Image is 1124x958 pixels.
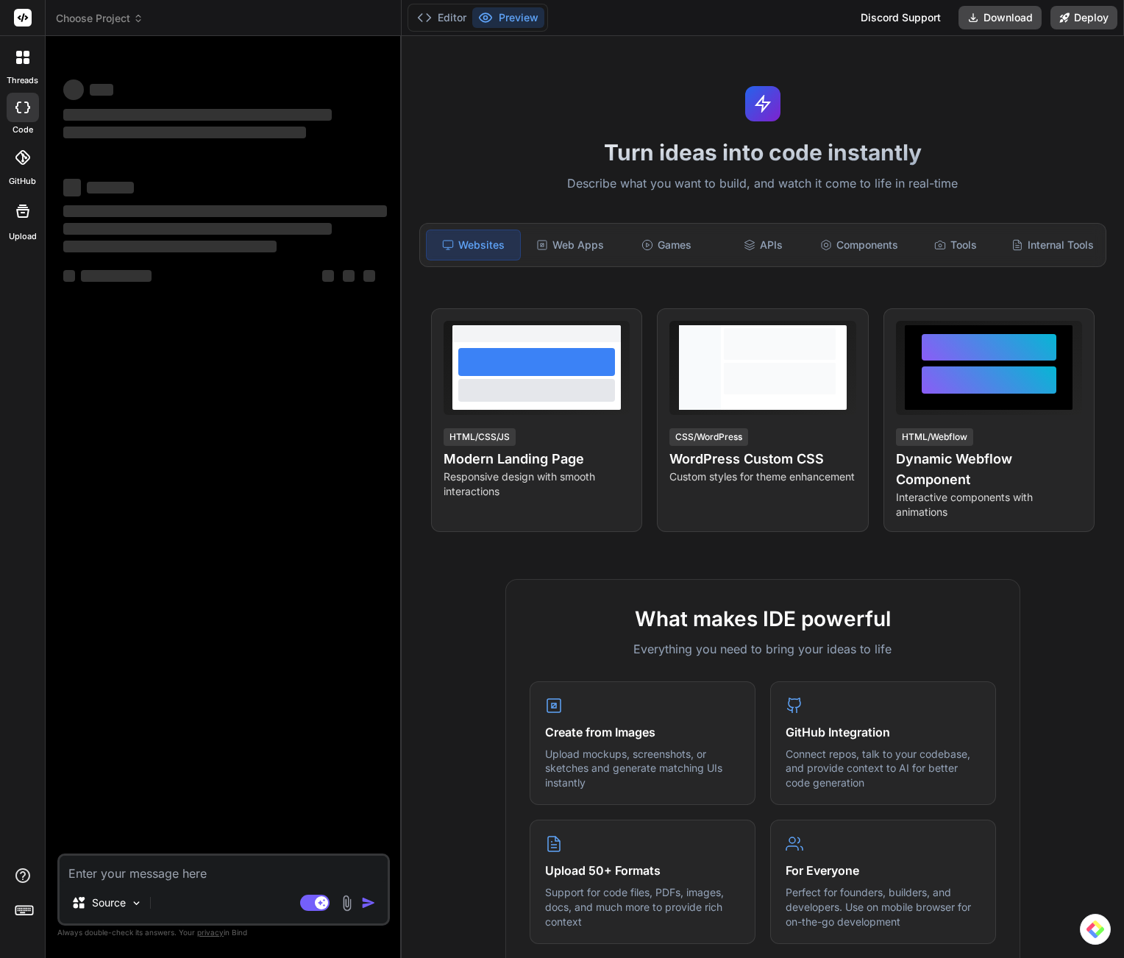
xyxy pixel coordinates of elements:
[343,270,355,282] span: ‌
[786,885,981,929] p: Perfect for founders, builders, and developers. Use on mobile browser for on-the-go development
[524,230,617,260] div: Web Apps
[63,223,332,235] span: ‌
[472,7,544,28] button: Preview
[130,897,143,909] img: Pick Models
[545,862,740,879] h4: Upload 50+ Formats
[63,205,387,217] span: ‌
[813,230,906,260] div: Components
[530,640,996,658] p: Everything you need to bring your ideas to life
[909,230,1003,260] div: Tools
[361,895,376,910] img: icon
[87,182,134,194] span: ‌
[338,895,355,912] img: attachment
[426,230,521,260] div: Websites
[63,241,277,252] span: ‌
[7,74,38,87] label: threads
[669,428,748,446] div: CSS/WordPress
[56,11,143,26] span: Choose Project
[530,603,996,634] h2: What makes IDE powerful
[716,230,810,260] div: APIs
[1050,6,1117,29] button: Deploy
[545,723,740,741] h4: Create from Images
[444,449,630,469] h4: Modern Landing Page
[92,895,126,910] p: Source
[852,6,950,29] div: Discord Support
[81,270,152,282] span: ‌
[13,124,33,136] label: code
[545,885,740,929] p: Support for code files, PDFs, images, docs, and much more to provide rich context
[410,139,1115,166] h1: Turn ideas into code instantly
[63,109,332,121] span: ‌
[786,862,981,879] h4: For Everyone
[444,469,630,499] p: Responsive design with smooth interactions
[9,175,36,188] label: GitHub
[63,79,84,100] span: ‌
[57,926,390,940] p: Always double-check its answers. Your in Bind
[1006,230,1100,260] div: Internal Tools
[444,428,516,446] div: HTML/CSS/JS
[9,230,37,243] label: Upload
[411,7,472,28] button: Editor
[669,449,856,469] h4: WordPress Custom CSS
[896,428,973,446] div: HTML/Webflow
[322,270,334,282] span: ‌
[896,449,1082,490] h4: Dynamic Webflow Component
[620,230,714,260] div: Games
[958,6,1042,29] button: Download
[786,723,981,741] h4: GitHub Integration
[545,747,740,790] p: Upload mockups, screenshots, or sketches and generate matching UIs instantly
[896,490,1082,519] p: Interactive components with animations
[90,84,113,96] span: ‌
[197,928,224,937] span: privacy
[669,469,856,484] p: Custom styles for theme enhancement
[410,174,1115,194] p: Describe what you want to build, and watch it come to life in real-time
[786,747,981,790] p: Connect repos, talk to your codebase, and provide context to AI for better code generation
[63,179,81,196] span: ‌
[363,270,375,282] span: ‌
[63,270,75,282] span: ‌
[63,127,306,138] span: ‌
